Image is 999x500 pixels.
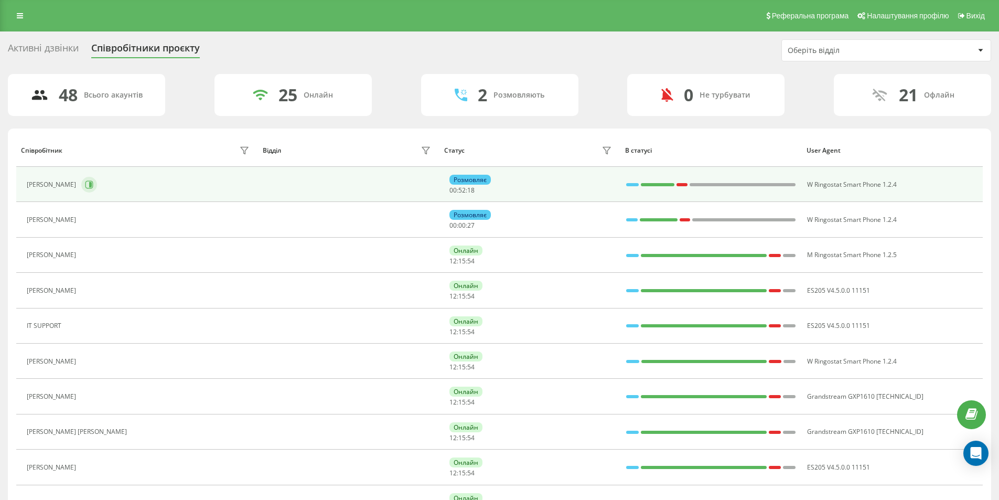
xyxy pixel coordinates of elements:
[458,363,466,371] span: 15
[867,12,949,20] span: Налаштування профілю
[458,186,466,195] span: 52
[807,463,870,472] span: ES205 V4.5.0.0 11151
[449,210,491,220] div: Розмовляє
[449,364,475,371] div: : :
[8,42,79,59] div: Активні дзвінки
[625,147,797,154] div: В статусі
[449,422,482,432] div: Онлайн
[27,358,79,365] div: [PERSON_NAME]
[278,85,297,105] div: 25
[27,428,130,435] div: [PERSON_NAME] [PERSON_NAME]
[807,215,897,224] span: W Ringostat Smart Phone 1.2.4
[449,186,457,195] span: 00
[788,46,913,55] div: Оберіть відділ
[493,91,544,100] div: Розмовляють
[449,187,475,194] div: : :
[478,85,487,105] div: 2
[807,357,897,366] span: W Ringostat Smart Phone 1.2.4
[467,363,475,371] span: 54
[807,147,978,154] div: User Agent
[444,147,465,154] div: Статус
[807,321,870,330] span: ES205 V4.5.0.0 11151
[304,91,333,100] div: Онлайн
[807,250,897,259] span: M Ringostat Smart Phone 1.2.5
[449,258,475,265] div: : :
[467,257,475,265] span: 54
[59,85,78,105] div: 48
[27,181,79,188] div: [PERSON_NAME]
[449,175,491,185] div: Розмовляє
[449,470,475,477] div: : :
[449,469,457,477] span: 12
[449,281,482,291] div: Онлайн
[449,327,457,336] span: 12
[449,316,482,326] div: Онлайн
[772,12,849,20] span: Реферальна програма
[467,469,475,477] span: 54
[684,85,693,105] div: 0
[807,180,897,189] span: W Ringostat Smart Phone 1.2.4
[449,398,457,407] span: 12
[449,328,475,336] div: : :
[449,352,482,361] div: Онлайн
[84,91,143,100] div: Всього акаунтів
[449,363,457,371] span: 12
[458,398,466,407] span: 15
[467,398,475,407] span: 54
[449,387,482,397] div: Онлайн
[467,221,475,230] span: 27
[449,434,475,442] div: : :
[27,216,79,224] div: [PERSON_NAME]
[27,464,79,471] div: [PERSON_NAME]
[924,91,954,100] div: Офлайн
[807,427,923,436] span: Grandstream GXP1610 [TECHNICAL_ID]
[449,433,457,442] span: 12
[263,147,281,154] div: Відділ
[449,246,482,256] div: Онлайн
[467,433,475,442] span: 54
[449,292,457,301] span: 12
[458,327,466,336] span: 15
[963,441,989,466] div: Open Intercom Messenger
[467,327,475,336] span: 54
[458,292,466,301] span: 15
[449,257,457,265] span: 12
[27,251,79,259] div: [PERSON_NAME]
[449,399,475,406] div: : :
[807,286,870,295] span: ES205 V4.5.0.0 11151
[27,322,64,329] div: IT SUPPORT
[966,12,985,20] span: Вихід
[27,393,79,400] div: [PERSON_NAME]
[449,222,475,229] div: : :
[91,42,200,59] div: Співробітники проєкту
[21,147,62,154] div: Співробітник
[458,433,466,442] span: 15
[449,293,475,300] div: : :
[807,392,923,401] span: Grandstream GXP1610 [TECHNICAL_ID]
[449,221,457,230] span: 00
[458,221,466,230] span: 00
[449,458,482,467] div: Онлайн
[27,287,79,294] div: [PERSON_NAME]
[899,85,918,105] div: 21
[467,292,475,301] span: 54
[700,91,750,100] div: Не турбувати
[467,186,475,195] span: 18
[458,257,466,265] span: 15
[458,469,466,477] span: 15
